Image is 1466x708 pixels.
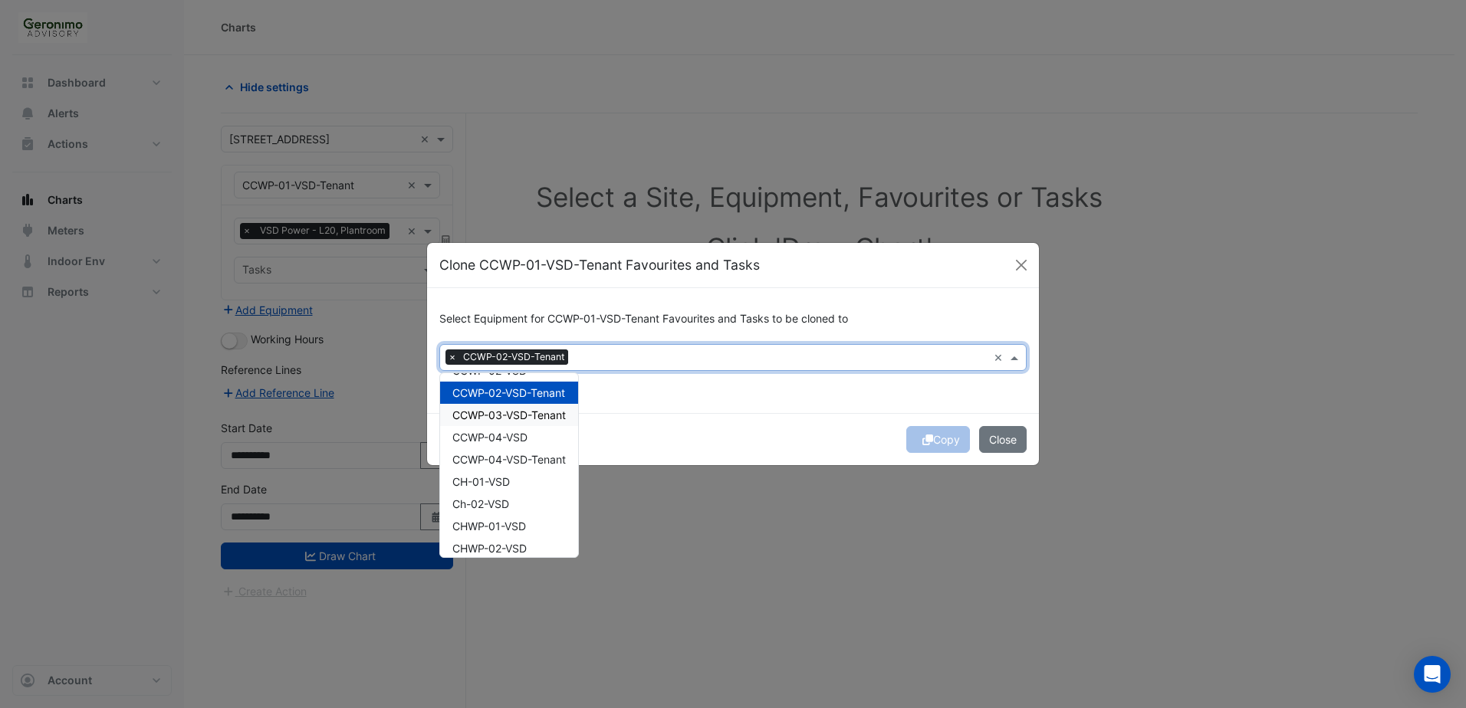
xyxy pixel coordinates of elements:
span: CH-01-VSD [452,475,510,488]
span: CHWP-01-VSD [452,520,526,533]
button: Close [1010,254,1033,277]
button: Close [979,426,1027,453]
button: Select All [439,371,487,388]
h6: Select Equipment for CCWP-01-VSD-Tenant Favourites and Tasks to be cloned to [439,313,1027,326]
span: CCWP-04-VSD [452,431,528,444]
ng-dropdown-panel: Options list [439,372,579,558]
span: CCWP-02-VSD-Tenant [459,349,568,365]
span: Clear [994,349,1007,365]
span: CCWP-04-VSD-Tenant [452,453,566,466]
span: × [445,349,459,365]
span: Ch-02-VSD [452,497,509,510]
span: CHWP-02-VSD [452,542,527,555]
span: CCWP-02-VSD-Tenant [452,386,565,399]
h5: Clone CCWP-01-VSD-Tenant Favourites and Tasks [439,255,760,275]
span: CCWP-02-VSD [452,364,527,377]
span: CCWP-03-VSD-Tenant [452,408,566,421]
div: Open Intercom Messenger [1414,656,1451,693]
